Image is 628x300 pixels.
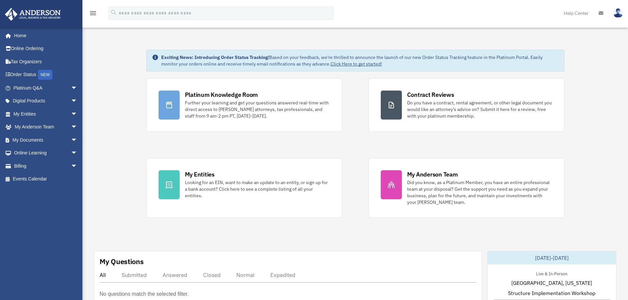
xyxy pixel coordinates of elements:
div: Further your learning and get your questions answered real-time with direct access to [PERSON_NAM... [185,99,330,119]
div: My Anderson Team [407,170,458,178]
a: Tax Organizers [5,55,87,68]
div: Expedited [270,272,295,278]
span: arrow_drop_down [71,81,84,95]
strong: Exciting News: Introducing Order Status Tracking! [161,54,269,60]
div: Looking for an EIN, want to make an update to an entity, or sign up for a bank account? Click her... [185,179,330,199]
a: Order StatusNEW [5,68,87,82]
span: arrow_drop_down [71,107,84,121]
div: Based on your feedback, we're thrilled to announce the launch of our new Order Status Tracking fe... [161,54,559,67]
span: arrow_drop_down [71,133,84,147]
a: Contract Reviews Do you have a contract, rental agreement, or other legal document you would like... [369,78,564,132]
span: arrow_drop_down [71,95,84,108]
a: My Entitiesarrow_drop_down [5,107,87,121]
div: My Entities [185,170,215,178]
span: arrow_drop_down [71,159,84,173]
div: NEW [38,70,52,80]
span: arrow_drop_down [71,121,84,134]
a: My Anderson Teamarrow_drop_down [5,121,87,134]
div: Do you have a contract, rental agreement, or other legal document you would like an attorney's ad... [407,99,552,119]
div: Did you know, as a Platinum Member, you have an entire professional team at your disposal? Get th... [407,179,552,205]
a: Home [5,29,84,42]
div: All [100,272,106,278]
div: Live & In-Person [531,270,573,277]
a: Platinum Q&Aarrow_drop_down [5,81,87,95]
div: Answered [163,272,187,278]
p: No questions match the selected filter. [100,289,189,299]
div: [DATE]-[DATE] [488,251,616,264]
a: Click Here to get started! [331,61,382,67]
div: Normal [236,272,254,278]
a: My Anderson Team Did you know, as a Platinum Member, you have an entire professional team at your... [369,158,564,218]
div: Closed [203,272,221,278]
a: menu [89,12,97,17]
div: Platinum Knowledge Room [185,91,258,99]
a: Digital Productsarrow_drop_down [5,95,87,108]
span: arrow_drop_down [71,147,84,160]
img: Anderson Advisors Platinum Portal [3,8,63,21]
a: My Entities Looking for an EIN, want to make an update to an entity, or sign up for a bank accoun... [146,158,342,218]
a: Online Learningarrow_drop_down [5,147,87,160]
span: [GEOGRAPHIC_DATA], [US_STATE] [511,279,592,287]
span: Structure Implementation Workshop [508,289,595,297]
i: search [110,9,117,16]
div: Submitted [122,272,147,278]
img: User Pic [613,8,623,18]
a: Online Ordering [5,42,87,55]
a: Events Calendar [5,173,87,186]
a: Platinum Knowledge Room Further your learning and get your questions answered real-time with dire... [146,78,342,132]
a: My Documentsarrow_drop_down [5,133,87,147]
div: My Questions [100,257,144,266]
div: Contract Reviews [407,91,454,99]
a: Billingarrow_drop_down [5,159,87,173]
i: menu [89,9,97,17]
